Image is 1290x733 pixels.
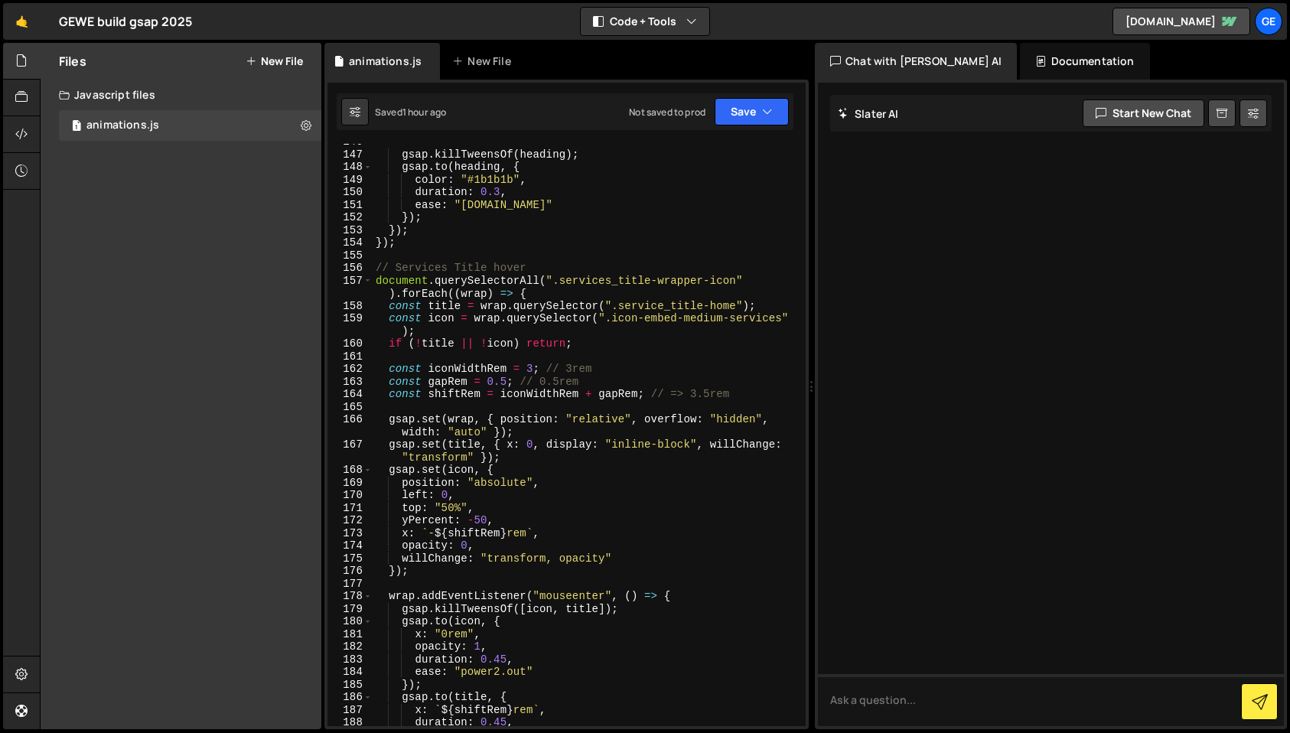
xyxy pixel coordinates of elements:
[327,477,373,490] div: 169
[41,80,321,110] div: Javascript files
[327,174,373,187] div: 149
[452,54,516,69] div: New File
[327,249,373,262] div: 155
[629,106,705,119] div: Not saved to prod
[327,350,373,363] div: 161
[715,98,789,125] button: Save
[327,590,373,603] div: 178
[327,716,373,729] div: 188
[402,106,447,119] div: 1 hour ago
[327,691,373,704] div: 186
[327,262,373,275] div: 156
[327,413,373,438] div: 166
[327,401,373,414] div: 165
[1255,8,1282,35] a: GE
[327,275,373,300] div: 157
[327,438,373,464] div: 167
[327,388,373,401] div: 164
[327,679,373,692] div: 185
[327,199,373,212] div: 151
[327,489,373,502] div: 170
[327,211,373,224] div: 152
[375,106,446,119] div: Saved
[327,640,373,653] div: 182
[327,578,373,591] div: 177
[327,527,373,540] div: 173
[327,628,373,641] div: 181
[327,337,373,350] div: 160
[327,653,373,666] div: 183
[327,186,373,199] div: 150
[581,8,709,35] button: Code + Tools
[327,502,373,515] div: 171
[59,110,321,141] div: 16828/45989.js
[327,376,373,389] div: 163
[349,54,422,69] div: animations.js
[327,552,373,565] div: 175
[1112,8,1250,35] a: [DOMAIN_NAME]
[72,121,81,133] span: 1
[327,148,373,161] div: 147
[327,224,373,237] div: 153
[838,106,899,121] h2: Slater AI
[327,464,373,477] div: 168
[327,312,373,337] div: 159
[59,53,86,70] h2: Files
[327,300,373,313] div: 158
[327,161,373,174] div: 148
[327,603,373,616] div: 179
[327,514,373,527] div: 172
[86,119,159,132] div: animations.js
[327,615,373,628] div: 180
[1083,99,1204,127] button: Start new chat
[327,236,373,249] div: 154
[815,43,1017,80] div: Chat with [PERSON_NAME] AI
[327,565,373,578] div: 176
[246,55,303,67] button: New File
[327,704,373,717] div: 187
[327,666,373,679] div: 184
[1020,43,1149,80] div: Documentation
[327,539,373,552] div: 174
[59,12,192,31] div: GEWE build gsap 2025
[3,3,41,40] a: 🤙
[327,363,373,376] div: 162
